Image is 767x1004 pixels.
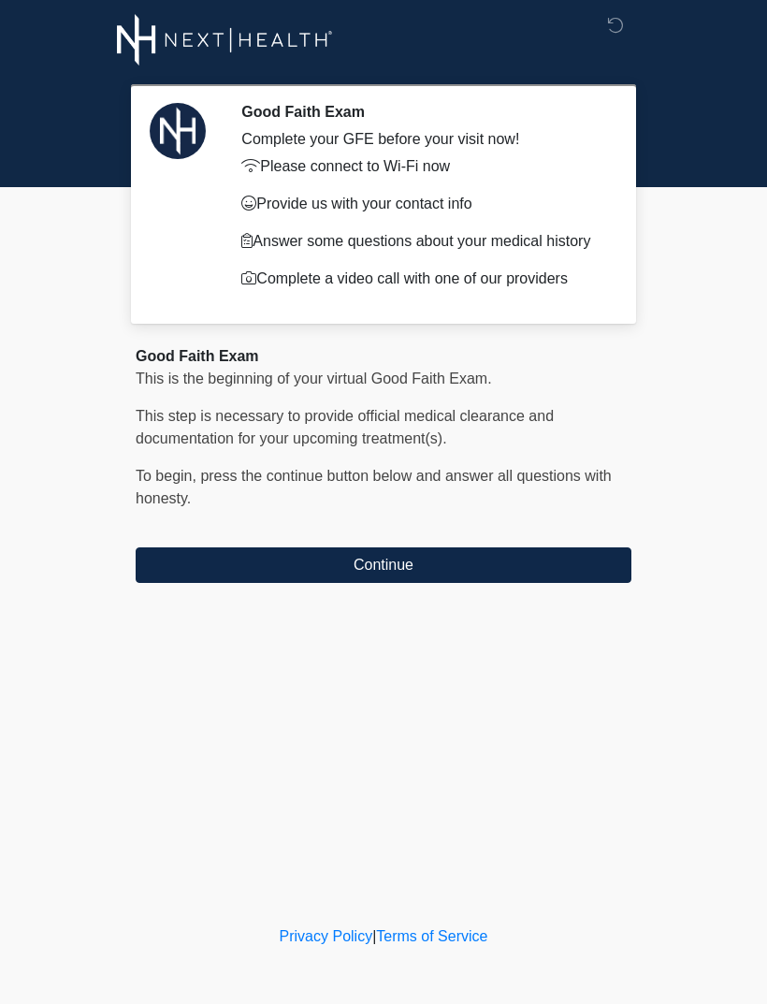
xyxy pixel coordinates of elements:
[241,230,603,253] p: Answer some questions about your medical history
[241,128,603,151] div: Complete your GFE before your visit now!
[241,193,603,215] p: Provide us with your contact info
[376,928,487,944] a: Terms of Service
[136,408,554,446] span: This step is necessary to provide official medical clearance and documentation for your upcoming ...
[136,371,492,386] span: This is the beginning of your virtual Good Faith Exam.
[150,103,206,159] img: Agent Avatar
[372,928,376,944] a: |
[241,103,603,121] h2: Good Faith Exam
[241,268,603,290] p: Complete a video call with one of our providers
[136,468,612,506] span: To begin, ﻿﻿﻿﻿﻿﻿press the continue button below and answer all questions with honesty.
[117,14,333,65] img: Next-Health Logo
[280,928,373,944] a: Privacy Policy
[136,345,631,368] div: Good Faith Exam
[136,547,631,583] button: Continue
[241,155,603,178] p: Please connect to Wi-Fi now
